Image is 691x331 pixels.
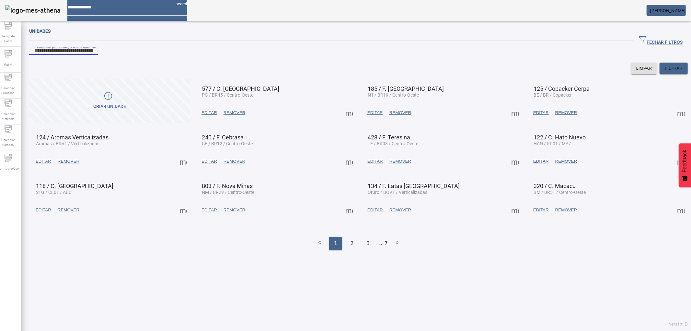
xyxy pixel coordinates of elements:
[669,322,688,326] span: Versão: ()
[343,156,355,167] button: Mais
[389,207,411,213] span: REMOVER
[224,158,245,165] span: REMOVER
[224,207,245,213] span: REMOVER
[36,190,72,195] span: STG / CL01 / ABC
[350,240,353,247] span: 2
[34,44,106,49] mat-label: Pesquise por Código descrição ou sigla
[533,207,549,213] span: EDITAR
[54,156,83,167] button: REMOVER
[534,141,571,146] span: HAN / RP01 / MAZ
[198,204,220,216] button: EDITAR
[32,156,54,167] button: EDITAR
[367,240,370,247] span: 3
[5,5,61,16] img: logo-mes-athena
[364,107,386,119] button: EDITAR
[530,107,552,119] button: EDITAR
[675,107,687,119] button: Mais
[509,204,521,216] button: Mais
[32,204,54,216] button: EDITAR
[36,134,109,141] span: 124 / Aromas Verticalizadas
[220,107,248,119] button: REMOVER
[58,207,79,213] span: REMOVER
[552,204,580,216] button: REMOVER
[385,237,388,250] li: 7
[389,158,411,165] span: REMOVER
[555,110,577,116] span: REMOVER
[2,60,14,69] span: Fabril
[530,204,552,216] button: EDITAR
[509,107,521,119] button: Mais
[364,156,386,167] button: EDITAR
[343,204,355,216] button: Mais
[29,79,190,123] button: Criar unidade
[368,190,427,195] span: Oruro / BOV1 / Verticalizadas
[634,35,688,47] button: FECHAR FILTROS
[367,110,383,116] span: EDITAR
[202,85,279,92] span: 577 / C. [GEOGRAPHIC_DATA]
[675,156,687,167] button: Mais
[178,156,189,167] button: Mais
[202,110,217,116] span: EDITAR
[343,107,355,119] button: Mais
[202,158,217,165] span: EDITAR
[367,207,383,213] span: EDITAR
[220,156,248,167] button: REMOVER
[368,85,444,92] span: 185 / F. [GEOGRAPHIC_DATA]
[389,110,411,116] span: REMOVER
[376,237,383,250] li: ...
[555,158,577,165] span: REMOVER
[679,143,691,187] button: Feedback - Mostrar pesquisa
[534,190,586,195] span: BM / BR51 / Centro-Oeste
[220,204,248,216] button: REMOVER
[552,107,580,119] button: REMOVER
[202,92,253,98] span: PG / BR45 / Centro-Oeste
[36,158,51,165] span: EDITAR
[198,156,220,167] button: EDITAR
[530,156,552,167] button: EDITAR
[534,85,590,92] span: 125 / Copacker Cerpa
[552,156,580,167] button: REMOVER
[636,65,652,72] span: LIMPAR
[639,36,683,46] span: FECHAR FILTROS
[364,204,386,216] button: EDITAR
[555,207,577,213] span: REMOVER
[368,92,419,98] span: N1 / BR19 / Centro-Oeste
[36,183,113,189] span: 118 / C. [GEOGRAPHIC_DATA]
[202,207,217,213] span: EDITAR
[36,141,99,146] span: Aromas / BRV1 / Verticalizadas
[533,110,549,116] span: EDITAR
[202,183,253,189] span: 803 / F. Nova Minas
[58,158,79,165] span: REMOVER
[54,204,83,216] button: REMOVER
[534,134,586,141] span: 122 / C. Hato Nuevo
[682,150,688,172] span: Feedback
[367,158,383,165] span: EDITAR
[631,63,657,74] button: LIMPAR
[534,92,572,98] span: BE / BR / Copacker
[29,29,51,34] span: Unidades
[198,107,220,119] button: EDITAR
[386,156,414,167] button: REMOVER
[660,63,688,74] button: FILTRAR
[202,141,253,146] span: CE / BR12 / Centro-Oeste
[178,204,189,216] button: Mais
[224,110,245,116] span: REMOVER
[368,183,460,189] span: 134 / F. Latas [GEOGRAPHIC_DATA]
[650,8,686,13] span: [PERSON_NAME]
[386,107,414,119] button: REMOVER
[533,158,549,165] span: EDITAR
[202,190,254,195] span: NM / BR29 / Centro-Oeste
[534,183,576,189] span: 320 / C. Macacu
[368,141,418,146] span: TE / BR08 / Centro-Oeste
[36,207,51,213] span: EDITAR
[509,156,521,167] button: Mais
[386,204,414,216] button: REMOVER
[202,134,244,141] span: 240 / F. Cebrasa
[675,204,687,216] button: Mais
[93,103,126,110] div: Criar unidade
[368,134,410,141] span: 428 / F. Teresina
[665,65,683,72] span: FILTRAR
